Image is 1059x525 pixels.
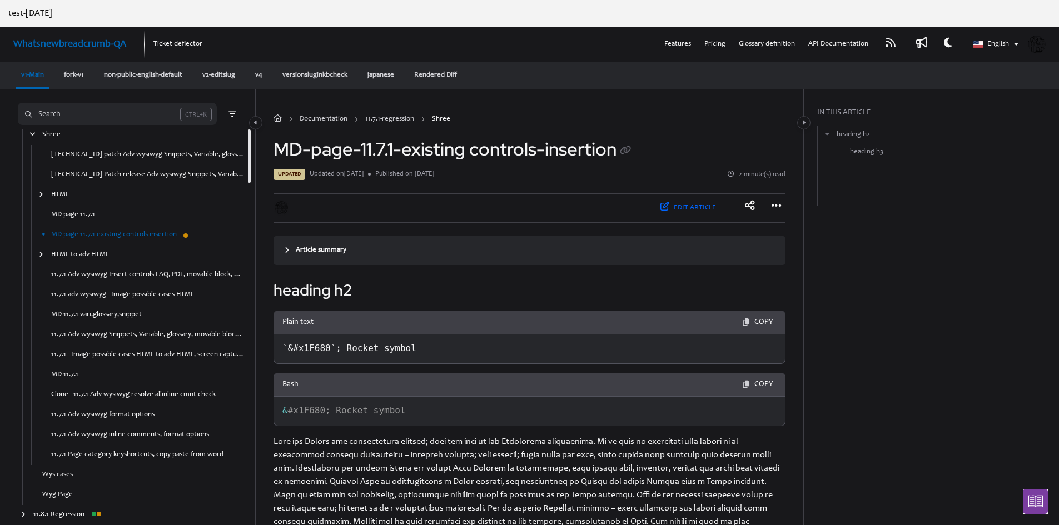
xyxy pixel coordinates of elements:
span: Updated [274,169,305,180]
a: MD-11.7.1 [51,369,78,381]
button: Edit article [653,198,723,218]
a: RSS feed [882,36,899,53]
button: Copy link of MD-page-11.7.1-existing controls-insertion [616,142,634,160]
a: 11.7.1-regression [365,114,414,125]
span: Rendered Diff [414,72,457,79]
a: MD-page-11.7.1-existing controls-insertion [51,229,177,241]
a: 11.7.1.1-Patch release-Adv wysiwyg-Snippets, Variable, glossary, movable block try [51,169,244,181]
span: Copy [754,318,773,326]
button: Copy [751,376,777,393]
button: Article summary [274,236,785,265]
a: Wys cases [42,469,73,481]
a: 11.7.1-Adv wysiwyg-Insert controls-FAQ, PDF, movable block, private notes1.6.1-Adv wysiwyg-Insert... [51,269,244,281]
span: japanese [367,72,394,79]
a: Shree [42,129,61,141]
button: Copy [751,314,777,331]
a: heading h2 [837,129,870,141]
h2: heading h2 [274,278,785,302]
span: non-public-english-default [104,72,182,79]
div: arrow [27,130,38,141]
a: 11.7.1 - Image possible cases-HTML to adv HTML, screen capture-floik [51,349,244,361]
a: 11.7.1-Adv wysiwyg-inline comments, format options [51,429,209,441]
span: Pricing [704,41,725,48]
a: heading h3 [850,147,883,158]
div: In this article [817,107,1055,119]
p: test-[DATE] [8,7,1051,20]
span: v4 [255,72,262,79]
span: v2-editslug [202,72,235,79]
span: fork-v1 [64,72,84,79]
a: 11.8.1-Regression [33,509,84,521]
a: Wyg Page [42,489,73,501]
button: Category toggle [797,116,811,129]
a: HTML [51,189,69,201]
div: CTRL+K [180,108,212,121]
li: Updated on [DATE] [310,169,368,180]
a: 11.7.1-Adv wysiwyg-Snippets, Variable, glossary, movable block try [51,329,244,341]
a: MD-page-11.7.1 [51,209,95,221]
code: `&#x1F680`; Rocket symbol [282,343,416,353]
span: Article summary [296,245,346,256]
span: Copy [754,381,773,388]
span: Plain text [282,318,314,326]
button: Search [18,103,217,125]
span: #x1F680; Rocket symbol [288,405,406,416]
a: HTML to adv HTML [51,249,109,261]
a: 11.7.1-Page category-keyshortcuts, copy paste from word [51,449,223,461]
a: 11.7.1.1-patch-Adv wysiwyg-Snippets, Variable, glossary, movable block try [51,149,244,161]
button: Filter [226,107,239,121]
img: shreegayathri.govindarajan@kovai.co [1028,36,1046,53]
li: Published on [DATE] [368,169,434,180]
button: Article more options [768,198,785,216]
span: v1-Main [21,72,44,79]
span: Bash [282,381,299,388]
button: English [966,36,1023,54]
div: arrow [36,190,47,201]
h1: MD-page-11.7.1-existing controls-insertion [274,138,634,160]
li: 2 minute(s) read [728,169,785,180]
a: 11.7.1-Adv wysiwyg-format options [51,409,155,421]
span: Glossary definition [739,41,795,48]
button: Category toggle [249,116,262,129]
span: API Documentation [808,41,868,48]
a: Whats new [913,36,931,53]
span: Shree [432,114,450,125]
span: versionsluginkbcheck [282,72,347,79]
span: & [282,405,288,416]
a: Documentation [300,114,347,125]
a: Project logo [13,37,126,52]
a: Home [274,114,282,125]
span: Features [664,41,691,48]
a: MD-11.7.1-vari,glossary,snippet [51,309,142,321]
span: Whatsnewbreadcrumb-QA [13,39,126,49]
button: arrow [822,129,832,141]
div: Search [38,108,61,121]
img: Shree checkd'souza Gayathri szép [275,201,288,214]
a: 11.7.1-adv wysiwyg - Image possible cases-HTML [51,289,194,301]
button: Theme options [939,36,957,53]
div: arrow [18,510,29,521]
a: Clone - 11.7.1-Adv wysiwyg-resolve allinline cmnt check [51,389,216,401]
span: Ticket deflector [153,41,202,48]
div: arrow [36,250,47,261]
button: Article social sharing [741,198,759,216]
